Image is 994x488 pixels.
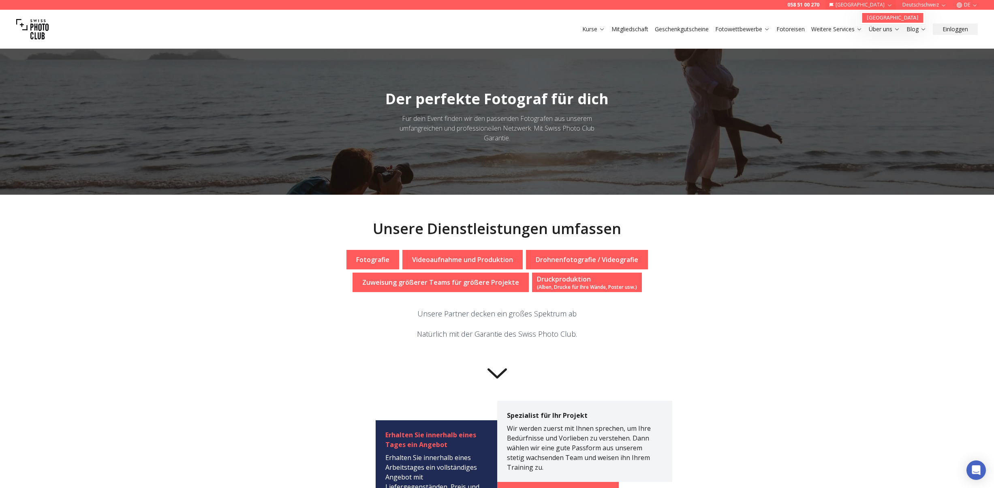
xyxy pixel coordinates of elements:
p: Fotografie [356,255,389,264]
img: Swiss photo club [16,13,49,45]
span: Der perfekte Fotograf für dich [385,89,609,109]
h2: Unsere Dienstleistungen umfassen [373,221,621,237]
a: 058 51 00 270 [787,2,819,8]
button: Blog [903,24,930,35]
button: Mitgliedschaft [608,24,652,35]
a: Fotowettbewerbe [715,25,770,33]
span: Wir werden zuerst mit Ihnen sprechen, um Ihre Bedürfnisse und Vorlieben zu verstehen. Dann wählen... [507,424,651,472]
a: Blog [906,25,926,33]
span: Für dein Event finden wir den passenden Fotografen aus unserem umfangreichen und professionellen ... [400,114,594,142]
a: Mitgliedschaft [611,25,648,33]
a: Kurse [582,25,605,33]
p: Erhalten Sie innerhalb eines Tages ein Angebot [385,430,487,453]
p: Spezialist für Ihr Projekt [507,411,653,424]
p: Zuweisung größerer Teams für größere Projekte [362,277,519,287]
p: Natürlich mit der Garantie des Swiss Photo Club. [417,328,577,340]
a: Geschenkgutscheine [655,25,709,33]
button: Geschenkgutscheine [652,24,712,35]
button: Fotoreisen [773,24,808,35]
button: Kurse [579,24,608,35]
button: Über uns [866,24,903,35]
p: Unsere Partner decken ein großes Spektrum ab [417,308,577,319]
button: Weitere Services [808,24,866,35]
button: Fotowettbewerbe [712,24,773,35]
span: (Alben, Drucke für Ihre Wände, Poster usw.) [537,284,637,290]
div: Druckproduktion [537,274,637,284]
div: [GEOGRAPHIC_DATA] [861,11,925,24]
p: Videoaufnahme und Produktion [412,255,513,264]
p: Drohnenfotografie / Videografie [536,255,638,264]
button: Einloggen [933,24,978,35]
a: [GEOGRAPHIC_DATA] [862,13,923,23]
a: Weitere Services [811,25,862,33]
a: Über uns [869,25,900,33]
div: Open Intercom Messenger [966,460,986,480]
a: Fotoreisen [776,25,805,33]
